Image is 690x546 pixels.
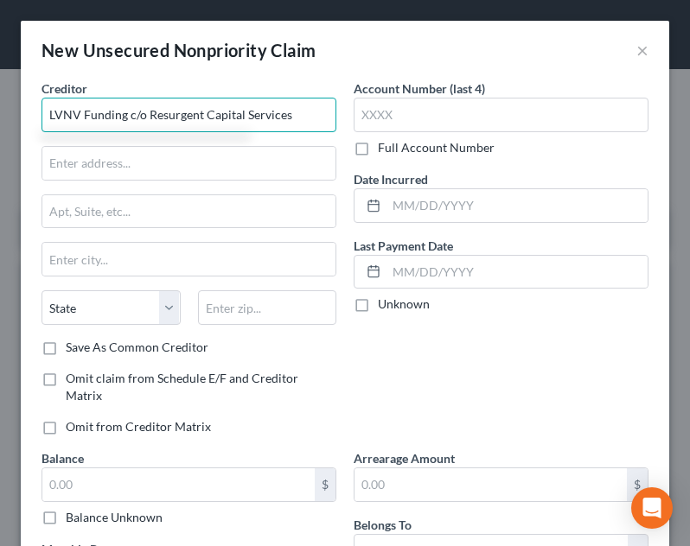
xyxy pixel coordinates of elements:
button: × [636,40,648,60]
label: Last Payment Date [354,237,453,255]
label: Full Account Number [378,139,495,156]
div: $ [627,468,648,501]
span: Omit claim from Schedule E/F and Creditor Matrix [66,371,298,403]
label: Save As Common Creditor [66,339,208,356]
label: Date Incurred [354,170,428,188]
div: $ [315,468,335,501]
span: Belongs To [354,517,412,532]
span: Omit from Creditor Matrix [66,419,211,434]
label: Balance [42,449,84,467]
input: 0.00 [355,468,627,501]
span: Creditor [42,81,87,96]
input: MM/DD/YYYY [387,189,648,222]
div: Open Intercom Messenger [631,487,673,529]
input: 0.00 [42,468,315,501]
label: Arrearage Amount [354,449,455,467]
div: New Unsecured Nonpriority Claim [42,38,316,62]
label: Balance Unknown [66,509,163,526]
input: Enter address... [42,147,335,180]
input: XXXX [354,98,648,132]
input: Search creditor by name... [42,98,336,132]
label: Unknown [378,295,430,313]
label: Account Number (last 4) [354,79,485,98]
input: MM/DD/YYYY [387,256,648,289]
input: Apt, Suite, etc... [42,195,335,228]
input: Enter zip... [198,290,337,325]
input: Enter city... [42,243,335,276]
